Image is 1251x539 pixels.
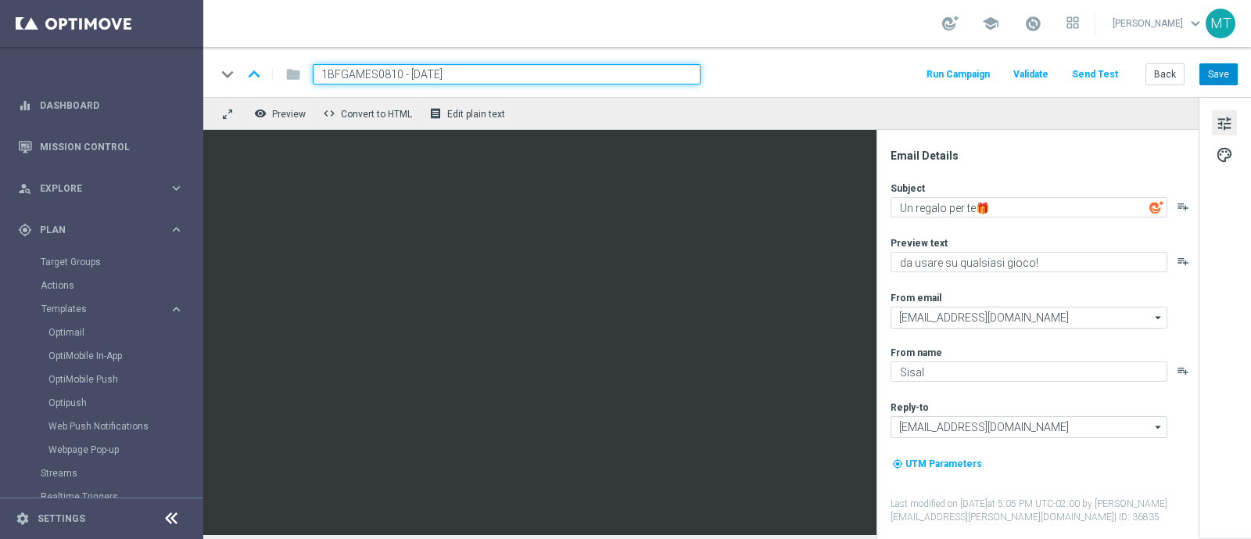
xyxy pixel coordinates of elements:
[48,350,163,362] a: OptiMobile In-App
[1070,64,1120,85] button: Send Test
[319,103,419,124] button: code Convert to HTML
[242,63,266,86] i: keyboard_arrow_up
[41,279,163,292] a: Actions
[48,344,202,368] div: OptiMobile In-App
[891,307,1167,329] input: Select
[18,181,169,196] div: Explore
[40,225,169,235] span: Plan
[169,222,184,237] i: keyboard_arrow_right
[1212,110,1237,135] button: tune
[41,297,202,462] div: Templates
[1216,145,1233,165] span: palette
[1114,512,1160,523] span: | ID: 36835
[1177,255,1189,268] button: playlist_add
[1187,15,1204,32] span: keyboard_arrow_down
[41,304,153,314] span: Templates
[48,420,163,433] a: Web Push Notifications
[1151,307,1167,328] i: arrow_drop_down
[982,15,999,32] span: school
[18,84,184,126] div: Dashboard
[17,224,185,236] button: gps_fixed Plan keyboard_arrow_right
[48,397,163,409] a: Optipush
[1206,9,1235,38] div: MT
[891,182,925,195] label: Subject
[1111,12,1206,35] a: [PERSON_NAME]keyboard_arrow_down
[891,149,1197,163] div: Email Details
[17,141,185,153] button: Mission Control
[1177,200,1189,213] button: playlist_add
[892,458,903,469] i: my_location
[48,438,202,462] div: Webpage Pop-up
[38,514,85,523] a: Settings
[41,485,202,508] div: Realtime Triggers
[254,107,267,120] i: remove_red_eye
[40,84,184,126] a: Dashboard
[891,498,1197,524] label: Last modified on [DATE] at 5:05 PM UTC-02:00 by [PERSON_NAME][EMAIL_ADDRESS][PERSON_NAME][DOMAIN_...
[323,107,335,120] span: code
[250,103,313,124] button: remove_red_eye Preview
[1151,417,1167,437] i: arrow_drop_down
[1199,63,1238,85] button: Save
[48,391,202,415] div: Optipush
[18,99,32,113] i: equalizer
[41,467,163,480] a: Streams
[313,64,701,84] input: Enter a unique template name
[891,455,984,473] button: my_location UTM Parameters
[891,347,942,359] label: From name
[169,181,184,196] i: keyboard_arrow_right
[41,490,163,503] a: Realtime Triggers
[1145,63,1185,85] button: Back
[891,292,941,304] label: From email
[17,182,185,195] button: person_search Explore keyboard_arrow_right
[48,444,163,456] a: Webpage Pop-up
[16,512,30,526] i: settings
[18,181,32,196] i: person_search
[48,373,163,386] a: OptiMobile Push
[1177,365,1189,377] button: playlist_add
[41,303,185,315] button: Templates keyboard_arrow_right
[891,416,1167,438] input: Select
[17,99,185,112] button: equalizer Dashboard
[1216,113,1233,134] span: tune
[1011,64,1051,85] button: Validate
[18,223,169,237] div: Plan
[905,458,982,469] span: UTM Parameters
[891,401,929,414] label: Reply-to
[40,184,169,193] span: Explore
[41,274,202,297] div: Actions
[924,64,992,85] button: Run Campaign
[1212,142,1237,167] button: palette
[41,304,169,314] div: Templates
[41,462,202,485] div: Streams
[425,103,512,124] button: receipt Edit plain text
[18,126,184,167] div: Mission Control
[48,326,163,339] a: Optimail
[40,126,184,167] a: Mission Control
[169,302,184,317] i: keyboard_arrow_right
[18,223,32,237] i: gps_fixed
[48,415,202,438] div: Web Push Notifications
[341,109,412,120] span: Convert to HTML
[891,237,948,250] label: Preview text
[48,368,202,391] div: OptiMobile Push
[48,321,202,344] div: Optimail
[1149,200,1163,214] img: optiGenie.svg
[447,109,505,120] span: Edit plain text
[272,109,306,120] span: Preview
[429,107,442,120] i: receipt
[41,256,163,268] a: Target Groups
[41,250,202,274] div: Target Groups
[1013,69,1048,80] span: Validate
